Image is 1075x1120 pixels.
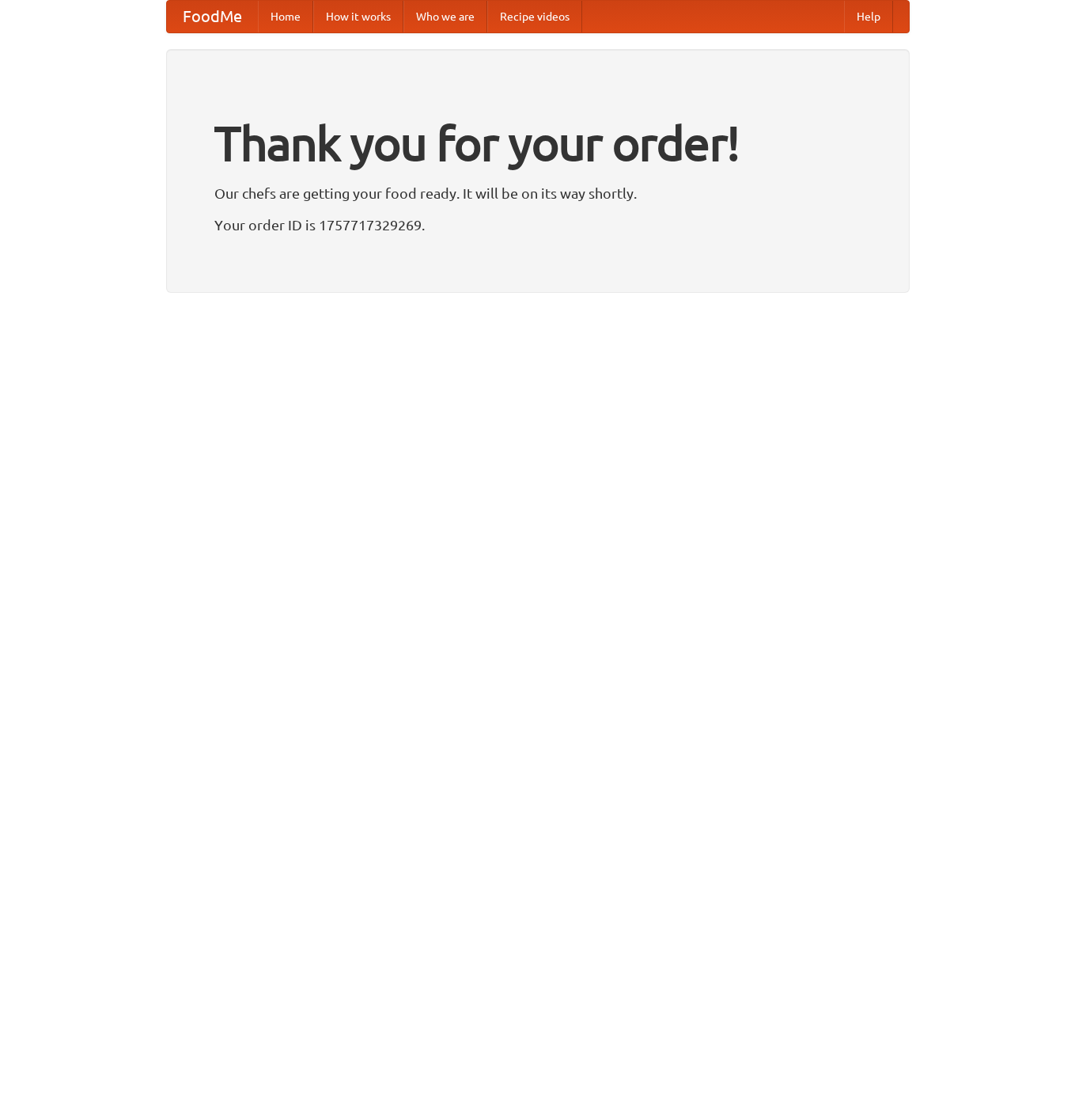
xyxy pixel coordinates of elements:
a: How it works [313,1,403,32]
a: Who we are [403,1,487,32]
a: Home [258,1,313,32]
a: FoodMe [167,1,258,32]
p: Our chefs are getting your food ready. It will be on its way shortly. [214,181,861,205]
h1: Thank you for your order! [214,105,861,181]
p: Your order ID is 1757717329269. [214,213,861,237]
a: Recipe videos [487,1,582,32]
a: Help [844,1,893,32]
